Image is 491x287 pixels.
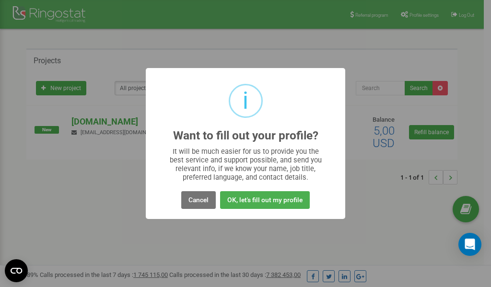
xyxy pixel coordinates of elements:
div: Open Intercom Messenger [458,233,481,256]
h2: Want to fill out your profile? [173,129,318,142]
div: It will be much easier for us to provide you the best service and support possible, and send you ... [165,147,327,182]
div: i [243,85,248,116]
button: OK, let's fill out my profile [220,191,310,209]
button: Open CMP widget [5,259,28,282]
button: Cancel [181,191,216,209]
